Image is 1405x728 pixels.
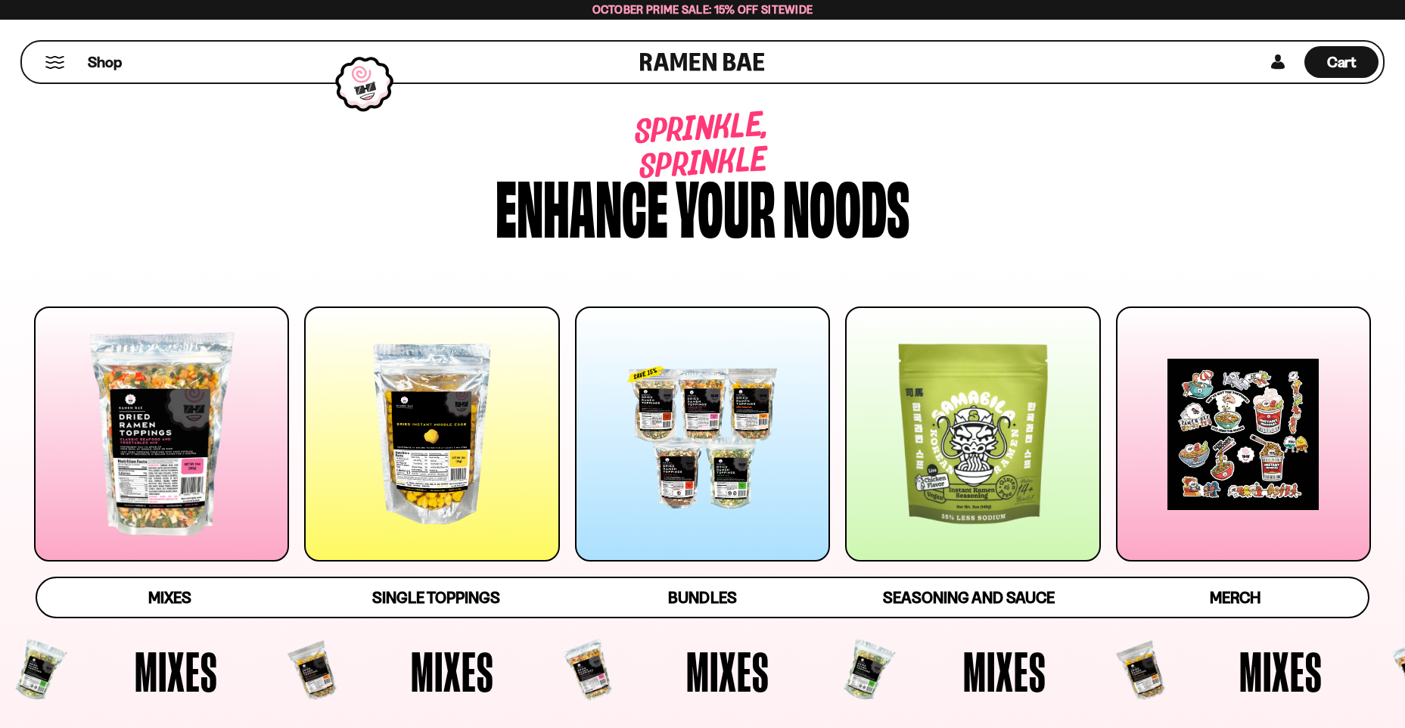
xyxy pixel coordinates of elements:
span: Seasoning and Sauce [883,588,1055,607]
a: Seasoning and Sauce [835,578,1102,617]
a: Single Toppings [303,578,570,617]
span: Mixes [963,643,1046,699]
span: Mixes [135,643,218,699]
a: Merch [1102,578,1368,617]
span: Shop [88,52,122,73]
span: Mixes [686,643,769,699]
a: Mixes [37,578,303,617]
span: Bundles [668,588,736,607]
a: Shop [88,46,122,78]
span: Mixes [148,588,191,607]
span: October Prime Sale: 15% off Sitewide [592,2,813,17]
span: Single Toppings [372,588,500,607]
div: noods [783,169,909,241]
div: your [676,169,776,241]
a: Bundles [570,578,836,617]
div: Enhance [496,169,668,241]
button: Mobile Menu Trigger [45,56,65,69]
span: Cart [1327,53,1357,71]
div: Cart [1304,42,1379,82]
span: Mixes [1239,643,1323,699]
span: Merch [1210,588,1260,607]
span: Mixes [411,643,494,699]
